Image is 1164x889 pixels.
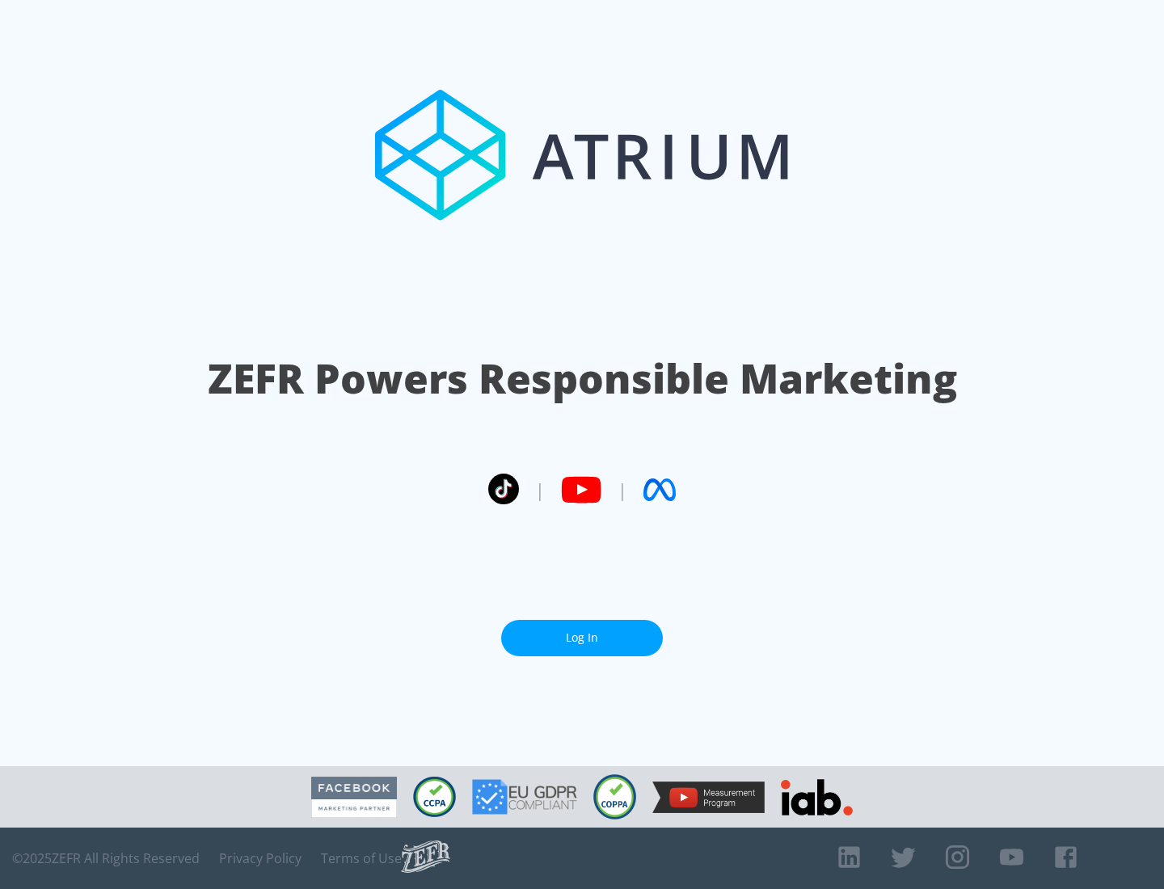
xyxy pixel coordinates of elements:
a: Privacy Policy [219,850,302,866]
img: Facebook Marketing Partner [311,777,397,818]
img: IAB [781,779,853,815]
a: Log In [501,620,663,656]
img: CCPA Compliant [413,777,456,817]
span: © 2025 ZEFR All Rights Reserved [12,850,200,866]
img: COPPA Compliant [593,774,636,819]
h1: ZEFR Powers Responsible Marketing [208,351,957,407]
img: GDPR Compliant [472,779,577,815]
span: | [535,478,545,502]
span: | [618,478,627,502]
a: Terms of Use [321,850,402,866]
img: YouTube Measurement Program [652,782,765,813]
